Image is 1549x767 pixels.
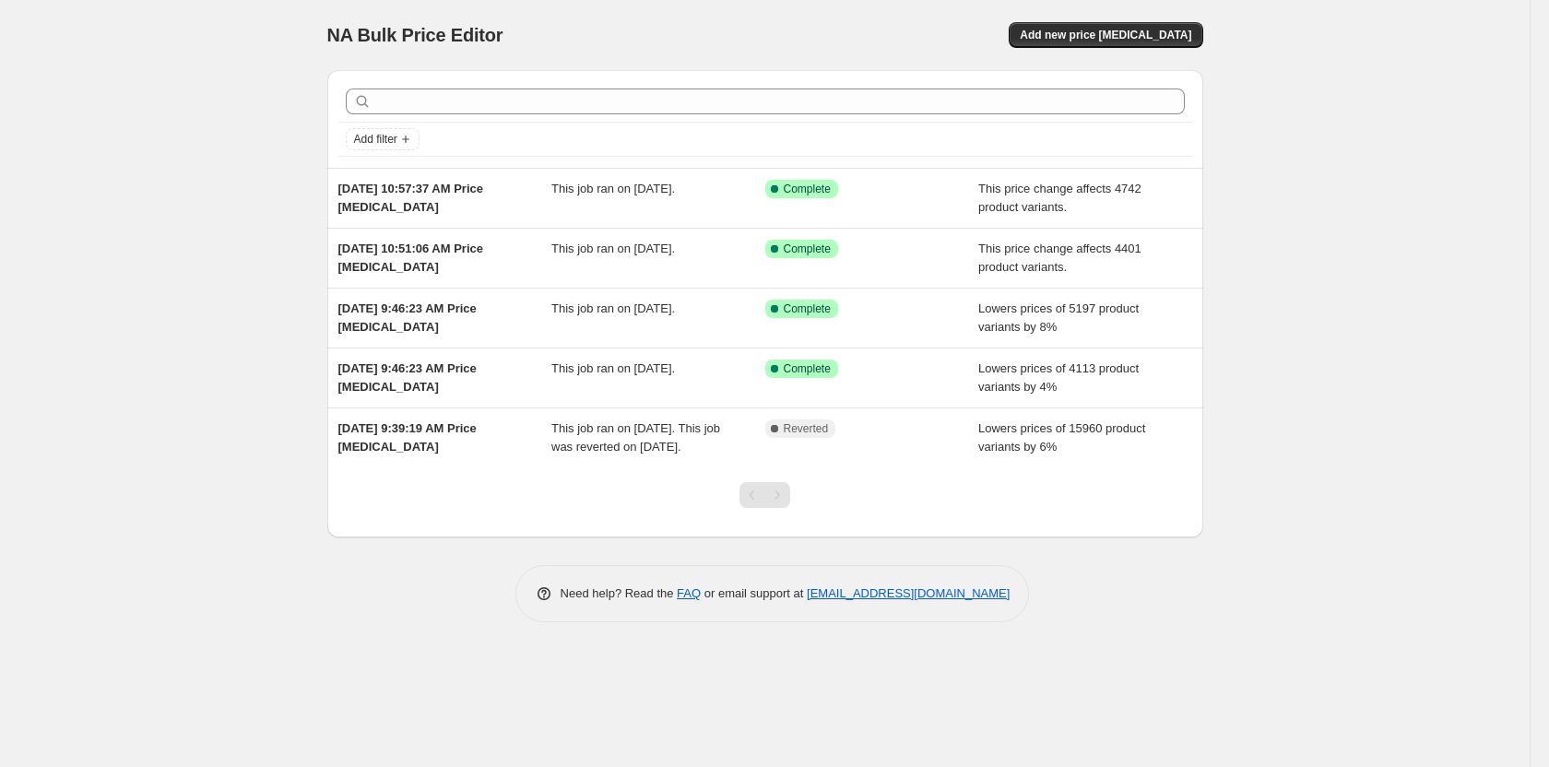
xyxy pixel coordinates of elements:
span: Complete [784,242,831,256]
span: This job ran on [DATE]. [551,301,675,315]
span: This job ran on [DATE]. [551,242,675,255]
span: This price change affects 4742 product variants. [978,182,1141,214]
a: [EMAIL_ADDRESS][DOMAIN_NAME] [807,586,1010,600]
span: Lowers prices of 4113 product variants by 4% [978,361,1139,394]
span: Add new price [MEDICAL_DATA] [1020,28,1191,42]
span: This price change affects 4401 product variants. [978,242,1141,274]
span: Complete [784,301,831,316]
span: Reverted [784,421,829,436]
span: Lowers prices of 15960 product variants by 6% [978,421,1145,454]
nav: Pagination [739,482,790,508]
a: FAQ [677,586,701,600]
span: This job ran on [DATE]. [551,182,675,195]
span: Add filter [354,132,397,147]
span: [DATE] 10:51:06 AM Price [MEDICAL_DATA] [338,242,484,274]
span: [DATE] 9:39:19 AM Price [MEDICAL_DATA] [338,421,477,454]
span: [DATE] 9:46:23 AM Price [MEDICAL_DATA] [338,301,477,334]
span: Lowers prices of 5197 product variants by 8% [978,301,1139,334]
span: or email support at [701,586,807,600]
span: This job ran on [DATE]. [551,361,675,375]
span: NA Bulk Price Editor [327,25,503,45]
span: Complete [784,361,831,376]
button: Add new price [MEDICAL_DATA] [1009,22,1202,48]
span: This job ran on [DATE]. This job was reverted on [DATE]. [551,421,720,454]
span: [DATE] 10:57:37 AM Price [MEDICAL_DATA] [338,182,484,214]
span: Complete [784,182,831,196]
span: Need help? Read the [561,586,678,600]
button: Add filter [346,128,420,150]
span: [DATE] 9:46:23 AM Price [MEDICAL_DATA] [338,361,477,394]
